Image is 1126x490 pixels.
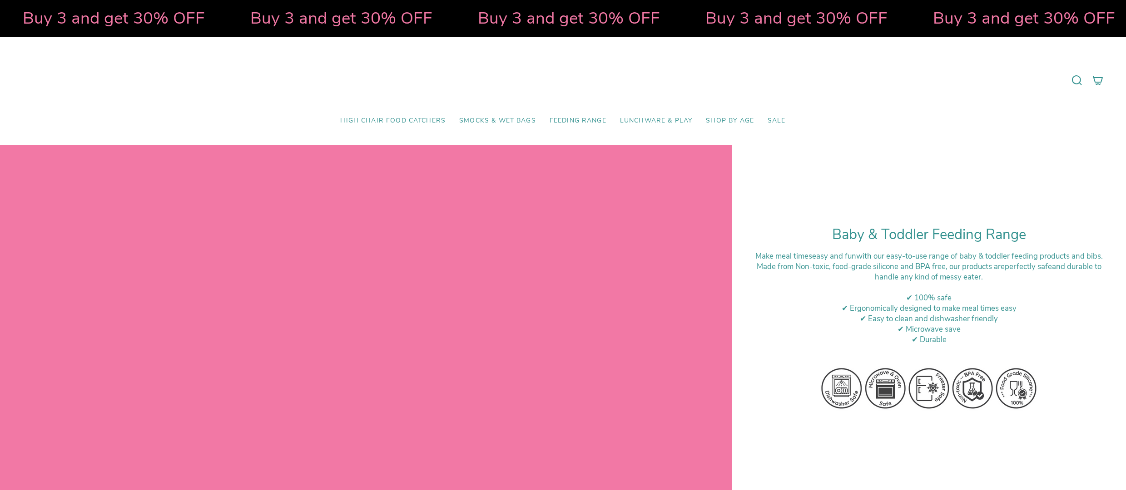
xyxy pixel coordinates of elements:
[754,314,1103,324] div: ✔ Easy to clean and dishwasher friendly
[754,226,1103,243] h1: Baby & Toddler Feeding Range
[459,117,536,125] span: Smocks & Wet Bags
[485,50,641,110] a: Mumma’s Little Helpers
[333,110,452,132] a: High Chair Food Catchers
[543,110,613,132] a: Feeding Range
[699,110,761,132] a: Shop by Age
[754,261,1103,282] div: M
[887,7,1069,29] strong: Buy 3 and get 30% OFF
[659,7,841,29] strong: Buy 3 and get 30% OFF
[754,334,1103,345] div: ✔ Durable
[706,117,754,125] span: Shop by Age
[761,110,793,132] a: SALE
[613,110,699,132] a: Lunchware & Play
[550,117,606,125] span: Feeding Range
[1005,261,1052,272] strong: perfectly safe
[204,7,386,29] strong: Buy 3 and get 30% OFF
[340,117,446,125] span: High Chair Food Catchers
[620,117,692,125] span: Lunchware & Play
[898,324,961,334] span: ✔ Microwave save
[754,251,1103,261] div: Make meal times with our easy-to-use range of baby & toddler feeding products and bibs.
[432,7,614,29] strong: Buy 3 and get 30% OFF
[754,293,1103,303] div: ✔ 100% safe
[754,303,1103,314] div: ✔ Ergonomically designed to make meal times easy
[768,117,786,125] span: SALE
[452,110,543,132] a: Smocks & Wet Bags
[812,251,856,261] strong: easy and fun
[763,261,1101,282] span: ade from Non-toxic, food-grade silicone and BPA free, our products are and durable to handle any ...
